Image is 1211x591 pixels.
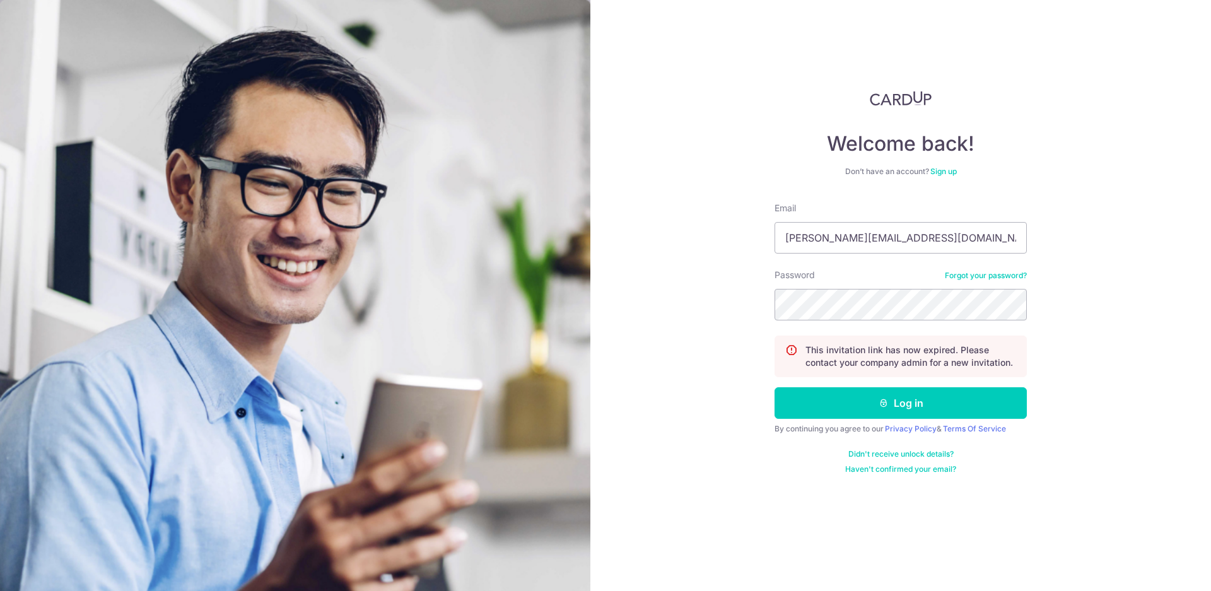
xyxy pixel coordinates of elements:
[848,449,954,459] a: Didn't receive unlock details?
[943,424,1006,433] a: Terms Of Service
[805,344,1016,369] p: This invitation link has now expired. Please contact your company admin for a new invitation.
[775,222,1027,254] input: Enter your Email
[775,202,796,214] label: Email
[775,387,1027,419] button: Log in
[945,271,1027,281] a: Forgot your password?
[885,424,937,433] a: Privacy Policy
[775,269,815,281] label: Password
[870,91,932,106] img: CardUp Logo
[775,424,1027,434] div: By continuing you agree to our &
[775,167,1027,177] div: Don’t have an account?
[930,167,957,176] a: Sign up
[845,464,956,474] a: Haven't confirmed your email?
[775,131,1027,156] h4: Welcome back!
